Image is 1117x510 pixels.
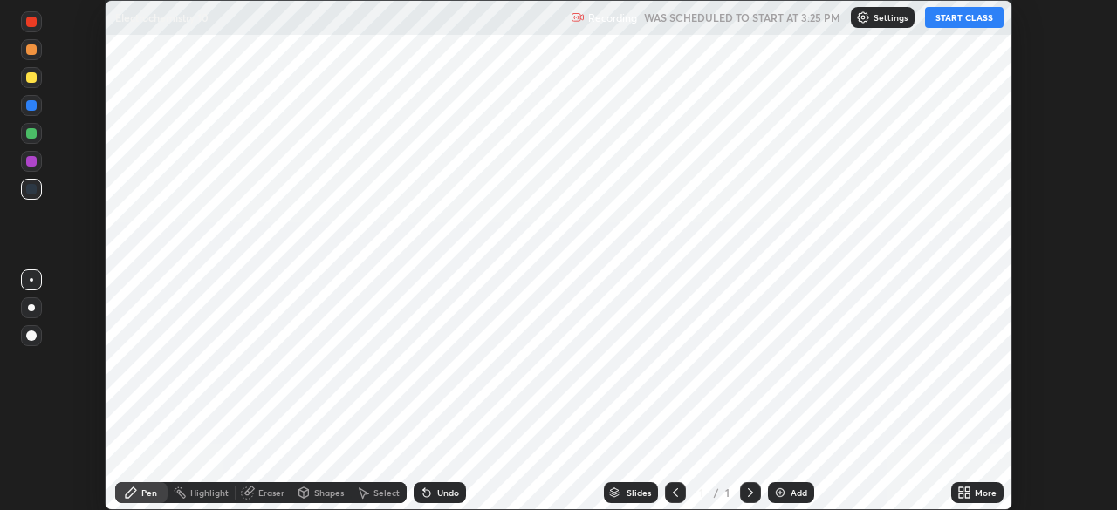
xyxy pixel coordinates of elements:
div: Pen [141,488,157,497]
div: / [714,487,719,498]
div: Eraser [258,488,284,497]
div: Slides [627,488,651,497]
div: 1 [693,487,710,498]
div: Undo [437,488,459,497]
h5: WAS SCHEDULED TO START AT 3:25 PM [644,10,840,25]
div: Highlight [190,488,229,497]
div: 1 [723,485,733,500]
img: class-settings-icons [856,10,870,24]
div: Add [791,488,807,497]
div: Select [373,488,400,497]
div: More [975,488,997,497]
div: Shapes [314,488,344,497]
p: Settings [874,13,908,22]
p: Recording [588,11,637,24]
p: Electrochemistry 10 [115,10,209,24]
img: add-slide-button [773,486,787,500]
button: START CLASS [925,7,1004,28]
img: recording.375f2c34.svg [571,10,585,24]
